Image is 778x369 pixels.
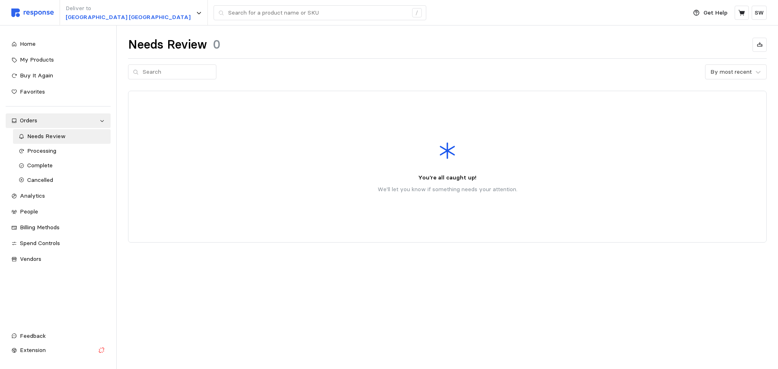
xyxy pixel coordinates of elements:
[6,113,111,128] a: Orders
[710,68,752,76] div: By most recent
[6,343,111,358] button: Extension
[20,40,36,47] span: Home
[754,9,764,17] p: SW
[20,88,45,95] span: Favorites
[13,144,111,158] a: Processing
[13,158,111,173] a: Complete
[6,236,111,251] a: Spend Controls
[20,332,46,339] span: Feedback
[13,173,111,188] a: Cancelled
[13,129,111,144] a: Needs Review
[213,37,220,53] h1: 0
[66,13,190,22] p: [GEOGRAPHIC_DATA] [GEOGRAPHIC_DATA]
[412,8,422,18] div: /
[752,6,767,20] button: SW
[6,189,111,203] a: Analytics
[6,37,111,51] a: Home
[66,4,190,13] p: Deliver to
[6,68,111,83] a: Buy It Again
[418,173,477,182] p: You're all caught up!
[6,205,111,219] a: People
[6,329,111,343] button: Feedback
[6,252,111,267] a: Vendors
[20,72,53,79] span: Buy It Again
[128,37,207,53] h1: Needs Review
[6,220,111,235] a: Billing Methods
[20,346,46,354] span: Extension
[11,9,54,17] img: svg%3e
[6,85,111,99] a: Favorites
[703,9,727,17] p: Get Help
[27,162,53,169] span: Complete
[27,132,66,140] span: Needs Review
[6,53,111,67] a: My Products
[20,192,45,199] span: Analytics
[378,185,517,194] p: We'll let you know if something needs your attention.
[20,208,38,215] span: People
[688,5,732,21] button: Get Help
[20,255,41,262] span: Vendors
[20,224,60,231] span: Billing Methods
[228,6,408,20] input: Search for a product name or SKU
[143,65,212,79] input: Search
[20,239,60,247] span: Spend Controls
[27,147,56,154] span: Processing
[20,116,96,125] div: Orders
[20,56,54,63] span: My Products
[27,176,53,183] span: Cancelled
